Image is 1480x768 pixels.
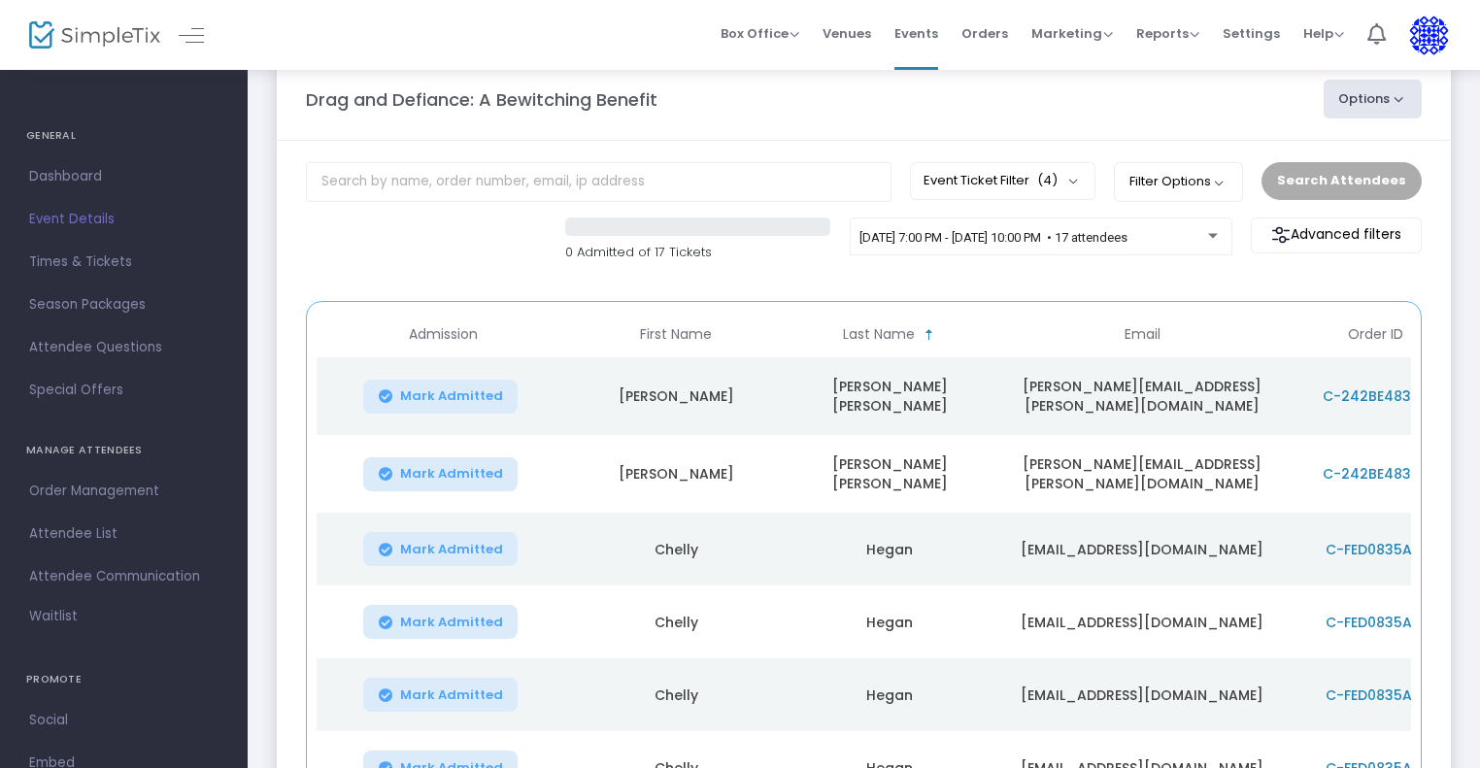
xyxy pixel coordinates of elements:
span: Special Offers [29,378,219,403]
span: Email [1125,326,1160,343]
span: Marketing [1031,24,1113,43]
m-panel-title: Drag and Defiance: A Bewitching Benefit [306,86,657,113]
span: Attendee Questions [29,335,219,360]
span: Mark Admitted [400,615,503,630]
p: 0 Admitted of 17 Tickets [565,243,830,262]
span: Attendee List [29,521,219,547]
button: Mark Admitted [363,532,519,566]
span: First Name [640,326,712,343]
td: [PERSON_NAME][EMAIL_ADDRESS][PERSON_NAME][DOMAIN_NAME] [996,435,1288,513]
span: Order ID [1348,326,1403,343]
td: Chelly [569,585,783,658]
td: [PERSON_NAME] [569,357,783,435]
button: Mark Admitted [363,457,519,491]
span: C-FED0835A-1 [1326,540,1425,559]
span: Waitlist [29,607,78,626]
button: Mark Admitted [363,380,519,414]
td: Hegan [783,585,996,658]
span: Admission [409,326,478,343]
img: filter [1271,225,1291,245]
h4: MANAGE ATTENDEES [26,431,221,470]
span: Season Packages [29,292,219,317]
span: Events [894,9,938,58]
td: [EMAIL_ADDRESS][DOMAIN_NAME] [996,585,1288,658]
span: Reports [1136,24,1199,43]
button: Mark Admitted [363,605,519,639]
span: Help [1303,24,1344,43]
span: Venues [823,9,871,58]
m-button: Advanced filters [1251,217,1422,253]
span: Mark Admitted [400,466,503,482]
h4: GENERAL [26,117,221,155]
span: Mark Admitted [400,388,503,404]
span: Box Office [721,24,799,43]
button: Options [1324,80,1423,118]
span: Order Management [29,479,219,504]
span: C-242BE483-2 [1323,464,1428,484]
td: [EMAIL_ADDRESS][DOMAIN_NAME] [996,658,1288,731]
td: Hegan [783,513,996,585]
span: C-242BE483-2 [1323,386,1428,406]
h4: PROMOTE [26,660,221,699]
span: [DATE] 7:00 PM - [DATE] 10:00 PM • 17 attendees [859,230,1127,245]
td: Hegan [783,658,996,731]
span: (4) [1037,173,1058,188]
span: Dashboard [29,164,219,189]
span: C-FED0835A-1 [1326,613,1425,632]
td: [PERSON_NAME] [PERSON_NAME] [783,357,996,435]
span: Social [29,708,219,733]
span: Last Name [843,326,915,343]
span: Settings [1223,9,1280,58]
input: Search by name, order number, email, ip address [306,162,891,202]
span: C-FED0835A-1 [1326,685,1425,705]
td: Chelly [569,658,783,731]
span: Attendee Communication [29,564,219,589]
span: Mark Admitted [400,687,503,703]
td: [EMAIL_ADDRESS][DOMAIN_NAME] [996,513,1288,585]
button: Event Ticket Filter(4) [910,162,1095,199]
button: Mark Admitted [363,678,519,712]
span: Times & Tickets [29,250,219,275]
td: [PERSON_NAME][EMAIL_ADDRESS][PERSON_NAME][DOMAIN_NAME] [996,357,1288,435]
span: Mark Admitted [400,542,503,557]
span: Event Details [29,207,219,232]
span: Sortable [922,327,937,343]
td: Chelly [569,513,783,585]
td: [PERSON_NAME] [569,435,783,513]
button: Filter Options [1114,162,1243,201]
span: Orders [961,9,1008,58]
td: [PERSON_NAME] [PERSON_NAME] [783,435,996,513]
